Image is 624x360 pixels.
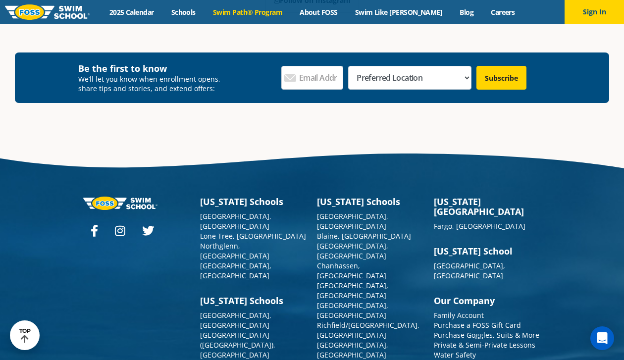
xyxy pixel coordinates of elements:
div: Open Intercom Messenger [590,326,614,350]
a: Private & Semi-Private Lessons [434,340,535,350]
a: [GEOGRAPHIC_DATA], [GEOGRAPHIC_DATA] [317,281,388,300]
a: Careers [482,7,523,17]
a: About FOSS [291,7,347,17]
a: [GEOGRAPHIC_DATA], [GEOGRAPHIC_DATA] [317,211,388,231]
a: Lone Tree, [GEOGRAPHIC_DATA] [200,231,306,241]
input: Email Address [281,66,344,90]
a: 2025 Calendar [101,7,162,17]
a: Family Account [434,310,484,320]
h4: Be the first to know [78,62,227,74]
a: [GEOGRAPHIC_DATA], [GEOGRAPHIC_DATA] [317,241,388,260]
h3: [US_STATE] Schools [200,296,307,306]
input: Subscribe [476,66,526,90]
a: [GEOGRAPHIC_DATA] ([GEOGRAPHIC_DATA]), [GEOGRAPHIC_DATA] [200,330,275,360]
a: Schools [162,7,204,17]
img: Foss-logo-horizontal-white.svg [83,197,157,210]
h3: [US_STATE] School [434,246,541,256]
a: [GEOGRAPHIC_DATA], [GEOGRAPHIC_DATA] [200,261,271,280]
a: Water Safety [434,350,476,360]
a: [GEOGRAPHIC_DATA], [GEOGRAPHIC_DATA] [317,301,388,320]
a: Blaine, [GEOGRAPHIC_DATA] [317,231,411,241]
a: Blog [451,7,482,17]
p: We’ll let you know when enrollment opens, share tips and stories, and extend offers: [78,74,227,93]
a: Richfield/[GEOGRAPHIC_DATA], [GEOGRAPHIC_DATA] [317,320,419,340]
a: Purchase Goggles, Suits & More [434,330,539,340]
h3: [US_STATE] Schools [317,197,424,206]
a: Swim Path® Program [204,7,291,17]
a: Purchase a FOSS Gift Card [434,320,521,330]
a: [GEOGRAPHIC_DATA], [GEOGRAPHIC_DATA] [200,211,271,231]
h3: Our Company [434,296,541,306]
a: Chanhassen, [GEOGRAPHIC_DATA] [317,261,386,280]
a: Northglenn, [GEOGRAPHIC_DATA] [200,241,269,260]
img: FOSS Swim School Logo [5,4,90,20]
h3: [US_STATE] Schools [200,197,307,206]
a: [GEOGRAPHIC_DATA], [GEOGRAPHIC_DATA] [317,340,388,360]
div: TOP [19,328,31,343]
a: [GEOGRAPHIC_DATA], [GEOGRAPHIC_DATA] [434,261,505,280]
a: Swim Like [PERSON_NAME] [346,7,451,17]
a: [GEOGRAPHIC_DATA], [GEOGRAPHIC_DATA] [200,310,271,330]
a: Fargo, [GEOGRAPHIC_DATA] [434,221,525,231]
h3: [US_STATE][GEOGRAPHIC_DATA] [434,197,541,216]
